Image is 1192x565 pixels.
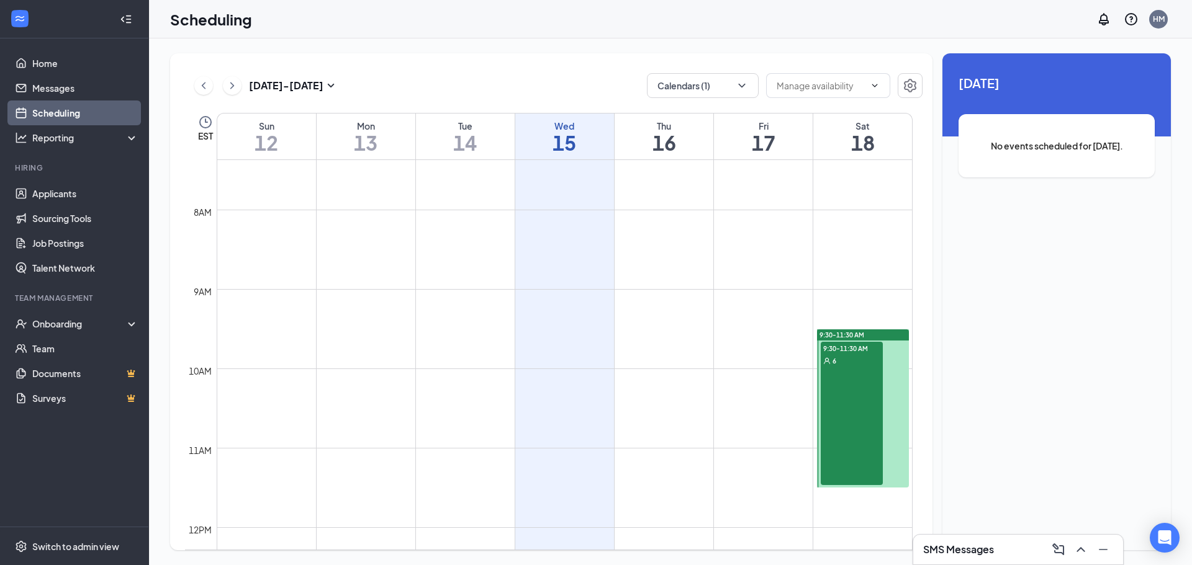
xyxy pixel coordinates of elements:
button: ChevronLeft [194,76,213,95]
svg: UserCheck [15,318,27,330]
div: 12pm [186,523,214,536]
h3: [DATE] - [DATE] [249,79,323,92]
span: 9:30-11:30 AM [819,331,864,339]
button: Calendars (1)ChevronDown [647,73,759,98]
button: Settings [898,73,923,98]
a: Scheduling [32,100,138,125]
div: Hiring [15,162,136,173]
a: October 12, 2025 [217,113,316,159]
svg: ChevronLeft [197,78,210,93]
svg: Settings [903,78,918,93]
svg: Settings [15,540,27,553]
h1: 12 [217,132,316,153]
span: 6 [833,357,836,365]
div: 8am [191,205,214,219]
div: Tue [416,120,515,132]
a: Job Postings [32,231,138,256]
h1: 18 [813,132,912,153]
div: 9am [191,285,214,298]
button: ChevronUp [1071,540,1091,559]
div: Switch to admin view [32,540,119,553]
svg: User [823,357,831,365]
h1: Scheduling [170,9,252,30]
h1: 14 [416,132,515,153]
svg: Collapse [120,13,132,25]
div: 10am [186,364,214,378]
h1: 13 [317,132,415,153]
a: DocumentsCrown [32,361,138,386]
button: Minimize [1093,540,1113,559]
a: October 15, 2025 [515,113,614,159]
span: No events scheduled for [DATE]. [983,139,1130,153]
div: Reporting [32,131,139,144]
svg: Notifications [1096,12,1111,27]
div: Sun [217,120,316,132]
a: Team [32,336,138,361]
a: October 13, 2025 [317,113,415,159]
svg: ChevronRight [226,78,238,93]
svg: QuestionInfo [1124,12,1139,27]
svg: ChevronDown [870,81,880,91]
a: Applicants [32,181,138,206]
button: ComposeMessage [1049,540,1068,559]
div: Team Management [15,293,136,303]
h1: 17 [714,132,813,153]
a: October 18, 2025 [813,113,912,159]
svg: Minimize [1096,542,1111,557]
a: Sourcing Tools [32,206,138,231]
div: Open Intercom Messenger [1150,523,1180,553]
div: Sat [813,120,912,132]
a: October 16, 2025 [615,113,713,159]
div: Thu [615,120,713,132]
div: Mon [317,120,415,132]
a: Talent Network [32,256,138,280]
a: Home [32,51,138,76]
svg: ComposeMessage [1051,542,1066,557]
span: EST [198,130,213,142]
div: Onboarding [32,318,128,330]
h1: 15 [515,132,614,153]
svg: ChevronDown [736,79,748,92]
a: Messages [32,76,138,100]
a: October 14, 2025 [416,113,515,159]
a: October 17, 2025 [714,113,813,159]
svg: ChevronUp [1073,542,1088,557]
svg: Clock [198,115,213,130]
span: [DATE] [959,73,1155,92]
div: Fri [714,120,813,132]
svg: SmallChevronDown [323,78,338,93]
span: 9:30-11:30 AM [821,342,883,354]
div: 11am [186,443,214,457]
input: Manage availability [777,79,865,92]
h3: SMS Messages [923,543,994,556]
svg: WorkstreamLogo [14,12,26,25]
a: SurveysCrown [32,386,138,411]
div: Wed [515,120,614,132]
h1: 16 [615,132,713,153]
div: HM [1153,14,1165,24]
button: ChevronRight [223,76,242,95]
svg: Analysis [15,131,27,144]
